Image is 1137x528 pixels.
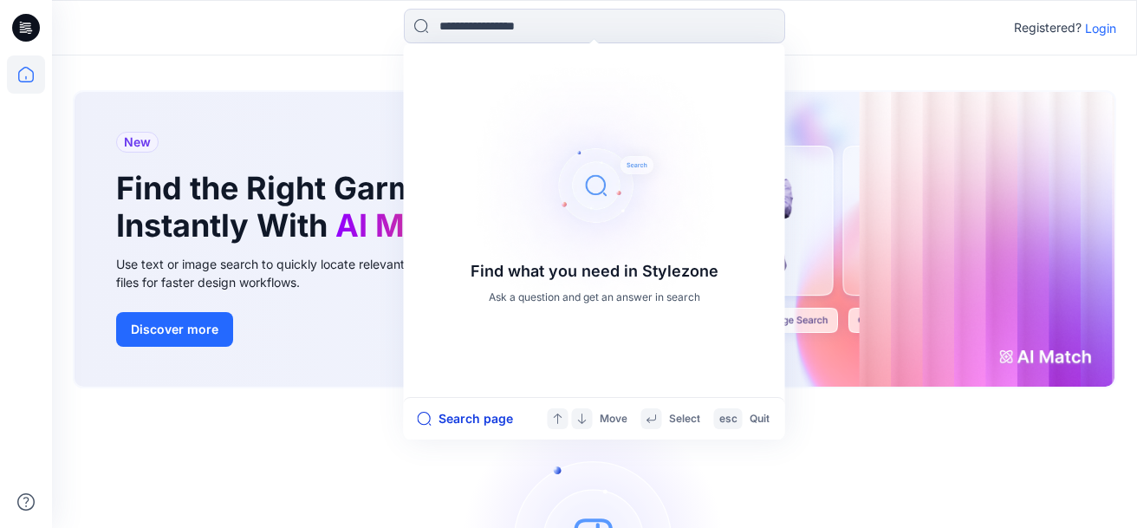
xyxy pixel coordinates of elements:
[335,206,471,244] span: AI Match
[124,132,151,153] span: New
[750,410,770,428] p: Quit
[116,255,506,291] div: Use text or image search to quickly locate relevant, editable .bw files for faster design workflows.
[600,410,627,428] p: Move
[1014,17,1082,38] p: Registered?
[418,408,513,429] button: Search page
[116,312,233,347] button: Discover more
[1085,19,1116,37] p: Login
[456,47,733,324] img: Find what you need
[719,410,737,428] p: esc
[116,170,480,244] h1: Find the Right Garment Instantly With
[669,410,700,428] p: Select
